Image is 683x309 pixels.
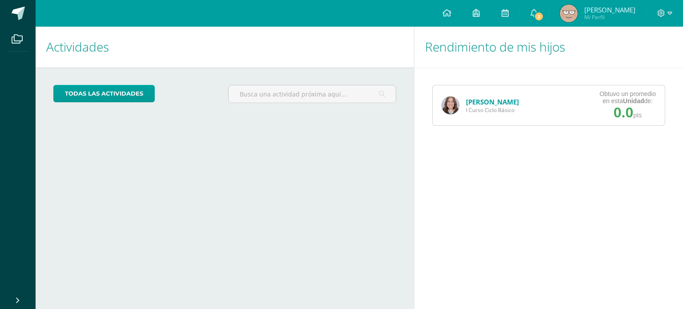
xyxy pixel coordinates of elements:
a: todas las Actividades [53,85,155,102]
span: 0.0 [614,104,633,120]
span: pts [633,112,642,119]
img: 21b300191b0ea1a6c6b5d9373095fc38.png [560,4,578,22]
img: bbc3125f9b562a126b116aeb14b9ea9b.png [442,96,459,114]
strong: Unidad [623,97,644,104]
h1: Actividades [46,27,403,67]
a: [PERSON_NAME] [466,97,519,106]
span: [PERSON_NAME] [584,5,635,14]
h1: Rendimiento de mis hijos [425,27,672,67]
input: Busca una actividad próxima aquí... [229,85,395,103]
span: 2 [534,12,544,21]
span: I Curso Ciclo Básico [466,106,519,114]
span: Mi Perfil [584,13,635,21]
div: Obtuvo un promedio en esta de: [599,90,656,104]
